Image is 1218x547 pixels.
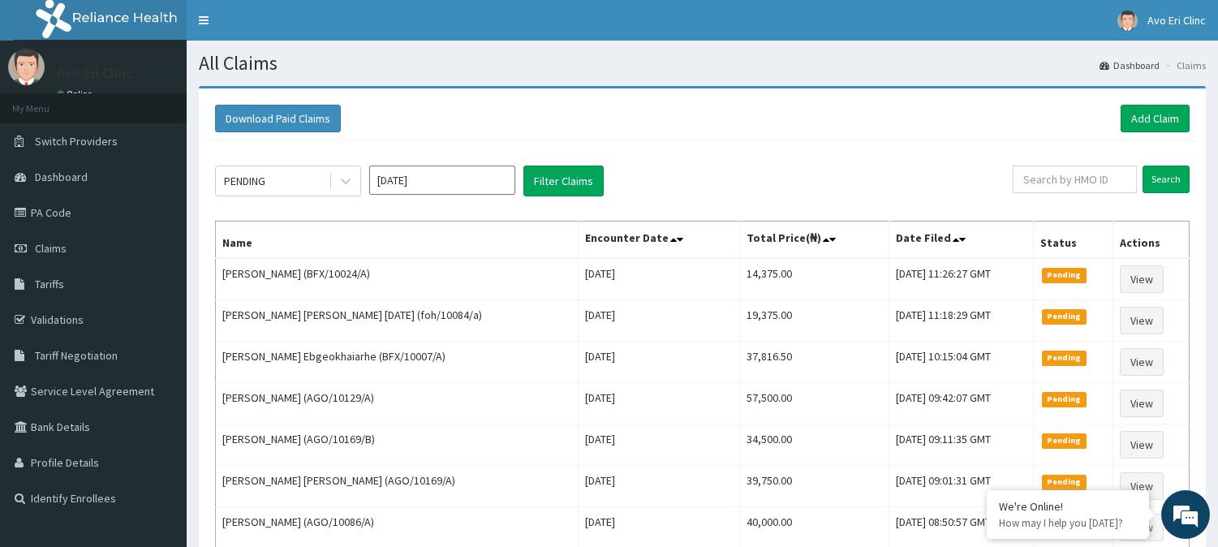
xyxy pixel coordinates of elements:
[740,300,889,342] td: 19,375.00
[1042,351,1087,365] span: Pending
[216,466,579,507] td: [PERSON_NAME] [PERSON_NAME] (AGO/10169/A)
[740,222,889,259] th: Total Price(₦)
[1100,58,1160,72] a: Dashboard
[579,222,740,259] th: Encounter Date
[1120,348,1164,376] a: View
[579,342,740,383] td: [DATE]
[889,466,1034,507] td: [DATE] 09:01:31 GMT
[216,300,579,342] td: [PERSON_NAME] [PERSON_NAME] [DATE] (foh/10084/a)
[35,170,88,184] span: Dashboard
[579,424,740,466] td: [DATE]
[740,342,889,383] td: 37,816.50
[999,516,1137,530] p: How may I help you today?
[889,258,1034,300] td: [DATE] 11:26:27 GMT
[1121,105,1190,132] a: Add Claim
[1013,166,1137,193] input: Search by HMO ID
[57,88,96,100] a: Online
[579,300,740,342] td: [DATE]
[1042,475,1087,489] span: Pending
[740,383,889,424] td: 57,500.00
[35,134,118,149] span: Switch Providers
[740,466,889,507] td: 39,750.00
[1034,222,1113,259] th: Status
[740,424,889,466] td: 34,500.00
[579,383,740,424] td: [DATE]
[199,53,1206,74] h1: All Claims
[35,348,118,363] span: Tariff Negotiation
[999,499,1137,514] div: We're Online!
[1120,307,1164,334] a: View
[216,258,579,300] td: [PERSON_NAME] (BFX/10024/A)
[1143,166,1190,193] input: Search
[579,258,740,300] td: [DATE]
[224,173,265,189] div: PENDING
[889,300,1034,342] td: [DATE] 11:18:29 GMT
[889,342,1034,383] td: [DATE] 10:15:04 GMT
[1042,392,1087,407] span: Pending
[1042,309,1087,324] span: Pending
[1120,265,1164,293] a: View
[889,424,1034,466] td: [DATE] 09:11:35 GMT
[216,342,579,383] td: [PERSON_NAME] Ebgeokhaiarhe (BFX/10007/A)
[740,258,889,300] td: 14,375.00
[215,105,341,132] button: Download Paid Claims
[35,277,64,291] span: Tariffs
[579,466,740,507] td: [DATE]
[1120,472,1164,500] a: View
[1113,222,1189,259] th: Actions
[1120,431,1164,459] a: View
[523,166,604,196] button: Filter Claims
[889,222,1034,259] th: Date Filed
[216,383,579,424] td: [PERSON_NAME] (AGO/10129/A)
[35,241,67,256] span: Claims
[1042,433,1087,448] span: Pending
[1042,268,1087,282] span: Pending
[216,222,579,259] th: Name
[8,49,45,85] img: User Image
[369,166,515,195] input: Select Month and Year
[1117,11,1138,31] img: User Image
[216,424,579,466] td: [PERSON_NAME] (AGO/10169/B)
[1161,58,1206,72] li: Claims
[57,66,133,80] p: Avo Eri Clinc
[1147,13,1206,28] span: Avo Eri Clinc
[1120,390,1164,417] a: View
[889,383,1034,424] td: [DATE] 09:42:07 GMT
